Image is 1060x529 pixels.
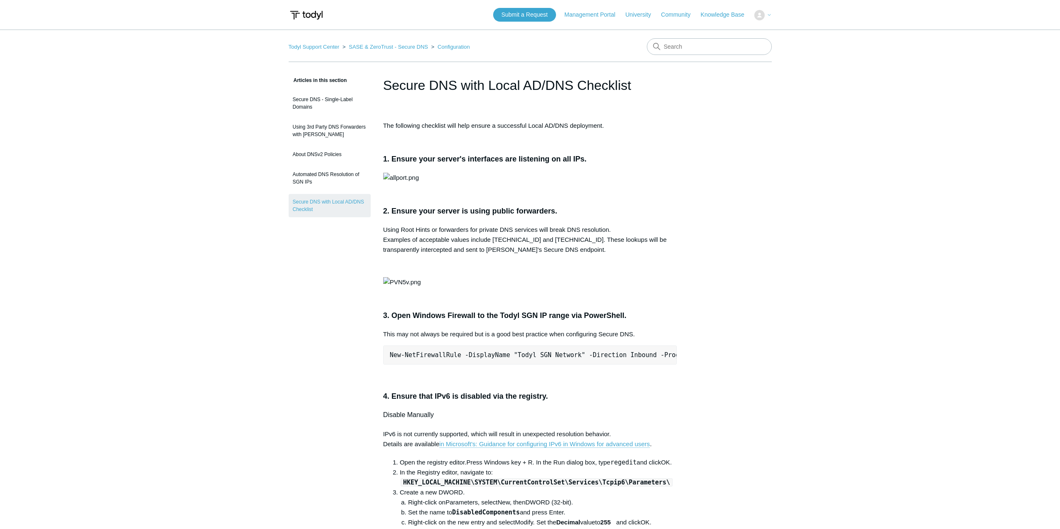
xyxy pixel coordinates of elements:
a: University [625,10,659,19]
span: OK [641,519,650,526]
p: This may not always be required but is a good best practice when configuring Secure DNS. [383,329,677,339]
h4: Disable Manually [383,410,677,420]
a: Knowledge Base [701,10,753,19]
img: Todyl Support Center Help Center home page [289,7,324,23]
li: Configuration [429,44,470,50]
span: Modify [515,519,533,526]
a: SASE & ZeroTrust - Secure DNS [349,44,428,50]
span: Set the name to and press Enter. [408,509,566,516]
a: Submit a Request [493,8,556,22]
p: IPv6 is not currently supported, which will result in unexpected resolution behavior. Details are... [383,429,677,449]
a: Secure DNS - Single-Label Domains [289,92,371,115]
a: Todyl Support Center [289,44,339,50]
span: Articles in this section [289,77,347,83]
p: The following checklist will help ensure a successful Local AD/DNS deployment. [383,121,677,131]
code: HKEY_LOCAL_MACHINE\SYSTEM\CurrentControlSet\Services\Tcpip6\Parameters\ [401,478,673,487]
a: Using 3rd Party DNS Forwarders with [PERSON_NAME] [289,119,371,142]
span: Parameters [446,499,478,506]
strong: Decimal [556,519,580,526]
li: Todyl Support Center [289,44,341,50]
h3: 3. Open Windows Firewall to the Todyl SGN IP range via PowerShell. [383,310,677,322]
span: DWORD (32-bit) [526,499,571,506]
h3: 2. Ensure your server is using public forwarders. [383,205,677,217]
span: value [580,519,595,526]
kbd: DisabledComponents [452,509,520,516]
input: Search [647,38,772,55]
pre: New-NetFirewallRule -DisplayName "Todyl SGN Network" -Direction Inbound -Program Any -LocalAddres... [383,345,677,365]
span: In the Registry editor, navigate to: [400,469,673,486]
span: Right-click on , select , then . [408,499,573,506]
a: Automated DNS Resolution of SGN IPs [289,166,371,190]
li: Press Windows key + R. In the Run dialog box, type and click . [400,457,677,467]
a: Management Portal [564,10,624,19]
a: About DNSv2 Policies [289,147,371,162]
span: Right-click on the new entry and select . Set the to and click . [408,519,651,526]
h1: Secure DNS with Local AD/DNS Checklist [383,75,677,95]
img: PVN5v.png [383,277,421,287]
img: allport.png [383,173,419,183]
h3: 4. Ensure that IPv6 is disabled via the registry. [383,390,677,402]
h3: 1. Ensure your server's interfaces are listening on all IPs. [383,153,677,165]
a: Secure DNS with Local AD/DNS Checklist [289,194,371,217]
a: Configuration [438,44,470,50]
span: Open the registry editor. [400,459,466,466]
p: Using Root Hints or forwarders for private DNS services will break DNS resolution. Examples of ac... [383,225,677,255]
strong: 255 [600,519,611,526]
span: New [498,499,510,506]
kbd: regedit [610,459,636,466]
a: in Microsoft's: Guidance for configuring IPv6 in Windows for advanced users [439,440,650,448]
span: Create a new DWORD. [400,489,465,496]
li: SASE & ZeroTrust - Secure DNS [341,44,429,50]
span: OK [661,459,670,466]
a: Community [661,10,699,19]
